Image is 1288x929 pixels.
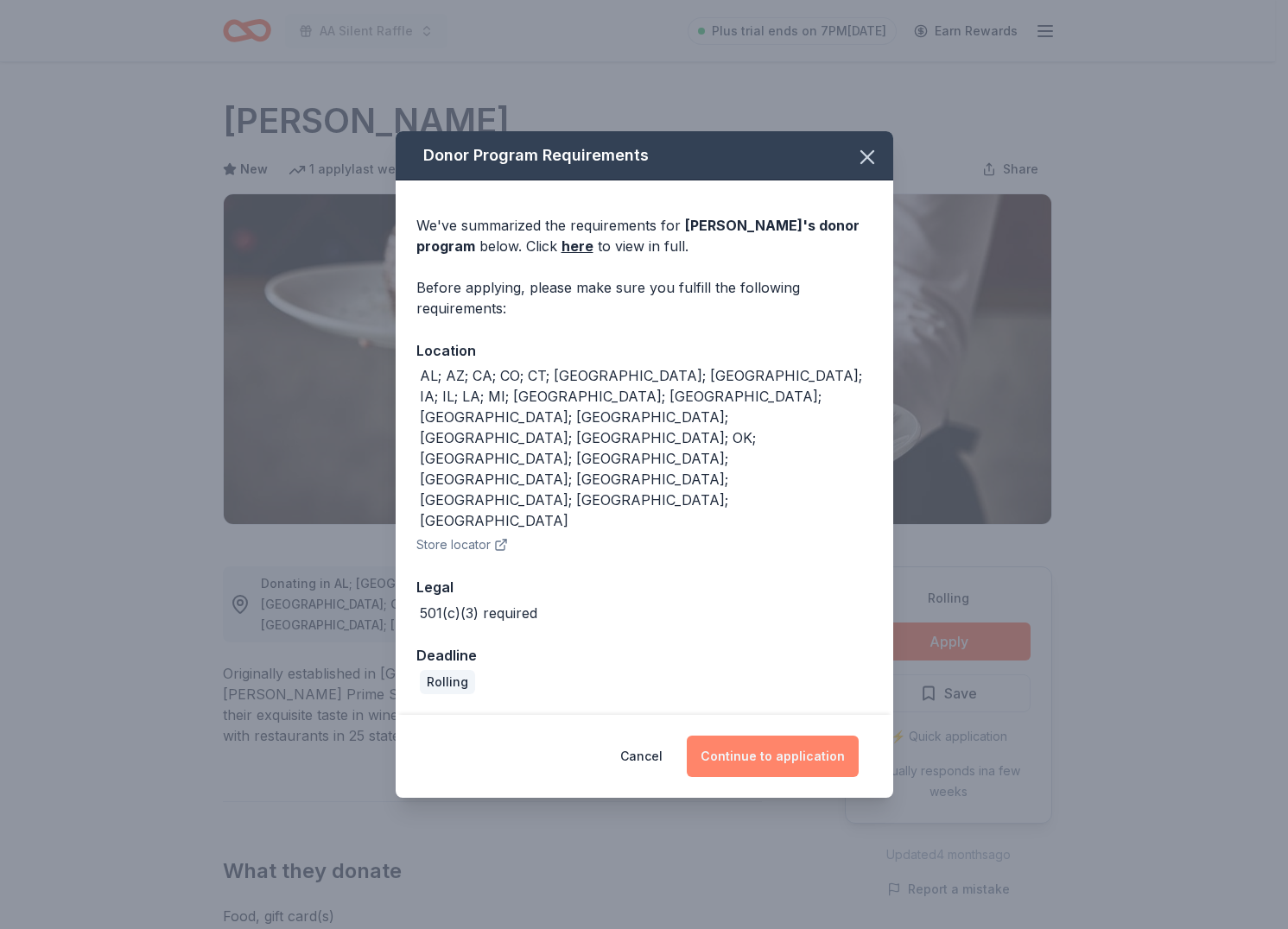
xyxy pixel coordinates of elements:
div: Deadline [416,644,872,667]
div: Legal [416,576,872,598]
div: We've summarized the requirements for below. Click to view in full. [416,215,872,256]
button: Cancel [620,736,663,777]
button: Continue to application [687,736,859,777]
div: Rolling [420,670,475,694]
div: Donor Program Requirements [396,131,893,180]
button: Store locator [416,534,508,555]
div: AL; AZ; CA; CO; CT; [GEOGRAPHIC_DATA]; [GEOGRAPHIC_DATA]; IA; IL; LA; MI; [GEOGRAPHIC_DATA]; [GEO... [420,365,872,531]
div: Before applying, please make sure you fulfill the following requirements: [416,277,872,319]
div: Location [416,339,872,362]
div: 501(c)(3) required [420,603,537,623]
a: here [562,236,593,256]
